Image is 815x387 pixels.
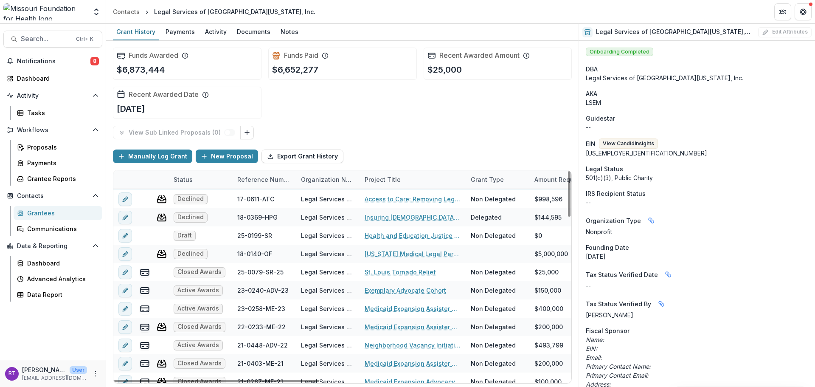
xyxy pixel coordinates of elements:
[27,158,96,167] div: Payments
[110,6,319,18] nav: breadcrumb
[27,290,96,299] div: Data Report
[272,63,318,76] p: $6,652,277
[14,256,102,270] a: Dashboard
[471,322,516,331] div: Non Delegated
[14,222,102,236] a: Communications
[301,286,354,295] div: Legal Services of [GEOGRAPHIC_DATA][US_STATE], Inc.
[3,89,102,102] button: Open Activity
[301,249,354,258] div: Legal Services of [GEOGRAPHIC_DATA][US_STATE], Inc.
[17,58,90,65] span: Notifications
[586,252,808,261] div: [DATE]
[586,48,653,56] span: Onboarding Completed
[113,150,192,163] button: Manually Log Grant
[534,249,568,258] div: $5,000,000
[177,305,219,312] span: Active Awards
[177,250,204,257] span: Declined
[237,231,272,240] div: 25-0199-SR
[534,195,562,203] div: $998,596
[599,138,658,149] button: View CandidInsights
[534,231,542,240] div: $0
[14,172,102,186] a: Grantee Reports
[202,25,230,38] div: Activity
[140,377,150,387] button: view-payments
[466,170,529,189] div: Grant Type
[177,232,192,239] span: Draft
[471,286,516,295] div: Non Delegated
[90,369,101,379] button: More
[169,175,198,184] div: Status
[118,229,132,243] button: edit
[140,359,150,369] button: view-payments
[27,143,96,152] div: Proposals
[177,287,219,294] span: Active Awards
[3,3,87,20] img: Missouri Foundation for Health logo
[586,345,597,352] i: EIN:
[365,341,461,350] a: Neighborhood Vacancy Initiative - Impact Litigation Project
[27,108,96,117] div: Tasks
[154,7,315,16] div: Legal Services of [GEOGRAPHIC_DATA][US_STATE], Inc.
[301,377,354,386] div: Legal Services of [GEOGRAPHIC_DATA][US_STATE], Inc.
[296,170,360,189] div: Organization Name
[534,286,561,295] div: $150,000
[365,286,446,295] a: Exemplary Advocate Cohort
[471,359,516,368] div: Non Delegated
[177,360,222,367] span: Closed Awards
[427,63,462,76] p: $25,000
[471,213,502,222] div: Delegated
[365,249,461,258] a: [US_STATE] Medical Legal Partnership Expansion
[655,297,668,311] button: Linked binding
[586,173,808,182] div: 501(c)(3), Public Charity
[118,211,132,224] button: edit
[586,270,658,279] span: Tax Status Verified Date
[129,129,224,136] p: View Sub Linked Proposals ( 0 )
[301,359,354,368] div: Legal Services of [GEOGRAPHIC_DATA][US_STATE], Inc.
[237,268,284,277] div: 25-0079-SR-25
[27,224,96,233] div: Communications
[232,170,296,189] div: Reference Number
[360,170,466,189] div: Project Title
[17,127,89,134] span: Workflows
[277,25,302,38] div: Notes
[113,7,140,16] div: Contacts
[113,126,241,139] button: View Sub Linked Proposals (0)
[177,323,222,331] span: Closed Awards
[596,28,755,36] h2: Legal Services of [GEOGRAPHIC_DATA][US_STATE], Inc.
[118,339,132,352] button: edit
[118,192,132,206] button: edit
[129,90,199,99] h2: Recent Awarded Date
[27,259,96,268] div: Dashboard
[177,195,204,203] span: Declined
[177,268,222,276] span: Closed Awards
[296,175,360,184] div: Organization Name
[90,3,102,20] button: Open entity switcher
[471,268,516,277] div: Non Delegated
[14,272,102,286] a: Advanced Analytics
[439,51,520,59] h2: Recent Awarded Amount
[14,140,102,154] a: Proposals
[534,377,562,386] div: $100,000
[129,51,178,59] h2: Funds Awarded
[586,299,651,308] span: Tax Status Verified By
[14,106,102,120] a: Tasks
[177,214,204,221] span: Declined
[277,24,302,40] a: Notes
[162,25,198,38] div: Payments
[586,89,597,98] span: AKA
[14,156,102,170] a: Payments
[534,304,563,313] div: $400,000
[301,304,354,313] div: Legal Services of [GEOGRAPHIC_DATA][US_STATE], Inc.
[529,170,614,189] div: Amount Requested
[118,320,132,334] button: edit
[586,336,604,343] i: Name:
[22,365,66,374] p: [PERSON_NAME]
[774,3,791,20] button: Partners
[534,359,563,368] div: $200,000
[365,322,461,331] a: Medicaid Expansion Assister and Training and Support
[233,24,274,40] a: Documents
[110,6,143,18] a: Contacts
[586,326,630,335] span: Fiscal Sponsor
[586,372,649,379] i: Primary Contact Email:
